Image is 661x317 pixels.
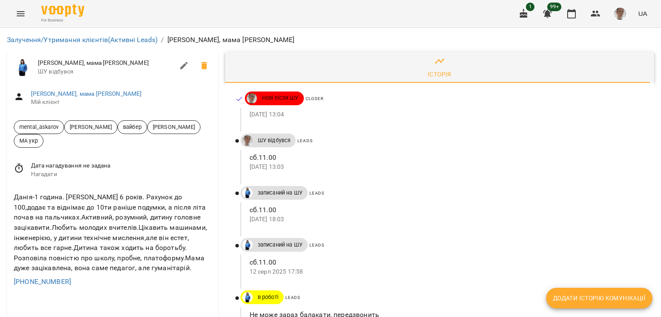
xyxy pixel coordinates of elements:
img: ДТ УКР Колоша Катерина https://us06web.zoom.us/j/84976667317 [247,93,257,104]
a: ДТ УКР Колоша Катерина https://us06web.zoom.us/j/84976667317 [241,135,253,146]
a: [PHONE_NUMBER] [14,277,71,286]
span: Нагадати [31,170,211,179]
div: Данія-1 година. [PERSON_NAME] 6 років. Рахунок до 100,додає та віднімає до 10ти раніше подумки, а... [12,190,213,275]
button: Menu [10,3,31,24]
button: Додати історію комунікації [546,288,652,308]
a: Дащенко Аня [241,188,253,198]
p: сб.11.00 [250,152,640,163]
span: Leads [309,243,324,247]
span: вайбер [118,123,147,131]
a: Дащенко Аня [241,292,253,302]
span: в роботі [253,293,284,301]
span: Дата нагадування не задана [31,162,211,170]
span: ШУ відбувся [38,67,174,76]
img: 4dd45a387af7859874edf35ff59cadb1.jpg [614,8,626,20]
p: сб.11.00 [250,257,640,268]
span: ШУ відбувся [253,137,296,144]
p: сб.11.00 [250,205,640,215]
nav: breadcrumb [7,35,654,45]
img: Дащенко Аня [242,188,253,198]
span: Leads [285,295,300,300]
span: [PERSON_NAME], мама [PERSON_NAME] [38,59,174,67]
span: Нові після ШУ [257,94,304,102]
span: 99+ [547,3,562,11]
span: UA [638,9,647,18]
span: 1 [526,3,534,11]
span: Додати історію комунікації [553,293,646,303]
span: записаний на ШУ [253,241,308,249]
img: Voopty Logo [41,4,84,17]
a: ДТ УКР Колоша Катерина https://us06web.zoom.us/j/84976667317 [245,93,257,104]
img: Дащенко Аня [242,292,253,302]
span: записаний на ШУ [253,189,308,197]
span: МА укр [14,137,43,145]
img: Дащенко Аня [242,240,253,250]
span: [PERSON_NAME] [65,123,117,131]
span: Leads [309,191,324,195]
p: 12 серп 2025 17:58 [250,268,640,276]
span: [PERSON_NAME] [148,123,200,131]
p: [DATE] 13:03 [250,163,640,171]
p: [DATE] 18:03 [250,215,640,224]
a: [PERSON_NAME], мама [PERSON_NAME] [31,90,142,97]
span: Мій клієнт [31,98,211,107]
span: For Business [41,18,84,23]
a: Дащенко Аня [241,240,253,250]
p: [DATE] 13:04 [250,110,640,119]
li: / [161,35,164,45]
button: UA [635,6,651,21]
img: Дащенко Аня [14,59,31,76]
img: ДТ УКР Колоша Катерина https://us06web.zoom.us/j/84976667317 [242,135,253,146]
span: Closer [306,96,324,101]
div: Історія [428,69,451,79]
a: Залучення/Утримання клієнтів(Активні Leads) [7,36,158,44]
p: [PERSON_NAME], мама [PERSON_NAME] [167,35,295,45]
span: Leads [297,138,312,143]
span: mental_askarov [14,123,64,131]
